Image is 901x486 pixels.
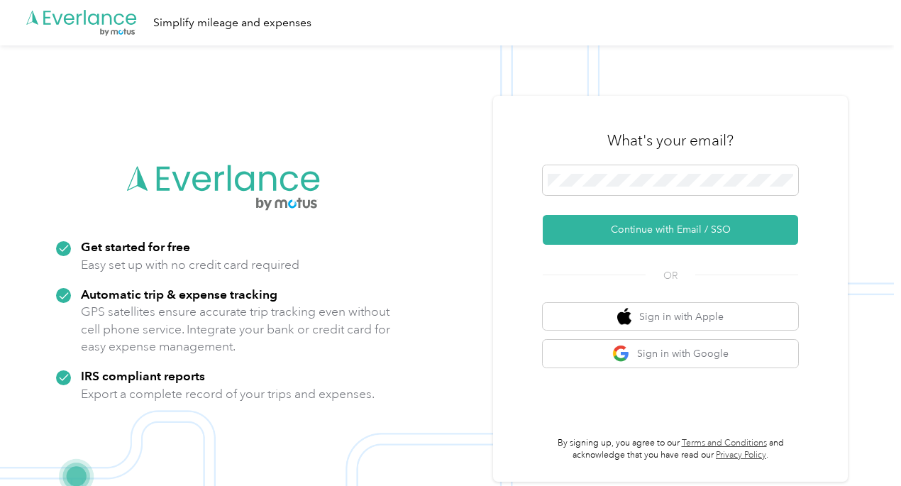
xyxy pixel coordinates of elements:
[607,131,734,150] h3: What's your email?
[543,215,798,245] button: Continue with Email / SSO
[81,303,391,355] p: GPS satellites ensure accurate trip tracking even without cell phone service. Integrate your bank...
[617,308,631,326] img: apple logo
[646,268,695,283] span: OR
[81,287,277,302] strong: Automatic trip & expense tracking
[682,438,767,448] a: Terms and Conditions
[153,14,311,32] div: Simplify mileage and expenses
[716,450,766,460] a: Privacy Policy
[543,303,798,331] button: apple logoSign in with Apple
[81,239,190,254] strong: Get started for free
[543,437,798,462] p: By signing up, you agree to our and acknowledge that you have read our .
[81,368,205,383] strong: IRS compliant reports
[543,340,798,368] button: google logoSign in with Google
[81,256,299,274] p: Easy set up with no credit card required
[612,345,630,363] img: google logo
[81,385,375,403] p: Export a complete record of your trips and expenses.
